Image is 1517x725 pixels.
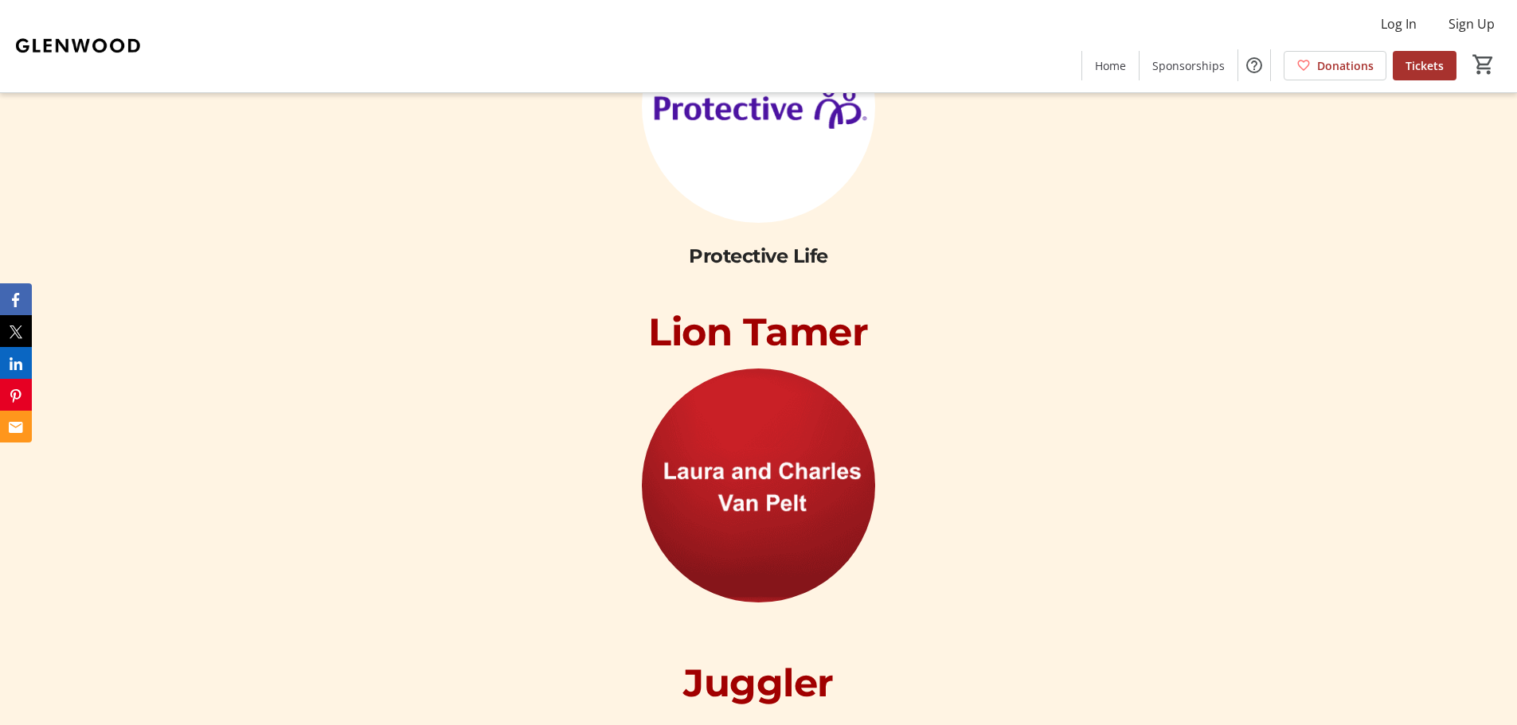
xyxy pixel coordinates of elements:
[1095,57,1126,74] span: Home
[1436,11,1507,37] button: Sign Up
[1140,51,1237,80] a: Sponsorships
[1406,57,1444,74] span: Tickets
[1082,51,1139,80] a: Home
[642,368,875,602] img: logo
[1284,51,1386,80] a: Donations
[1317,57,1374,74] span: Donations
[1393,51,1456,80] a: Tickets
[1381,14,1417,33] span: Log In
[1469,50,1498,79] button: Cart
[1368,11,1429,37] button: Log In
[642,242,875,271] p: Protective Life
[683,660,834,706] span: Juggler
[1449,14,1495,33] span: Sign Up
[10,6,151,86] img: Glenwood, Inc.'s Logo
[648,309,868,355] span: Lion Tamer
[1238,49,1270,81] button: Help
[1152,57,1225,74] span: Sponsorships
